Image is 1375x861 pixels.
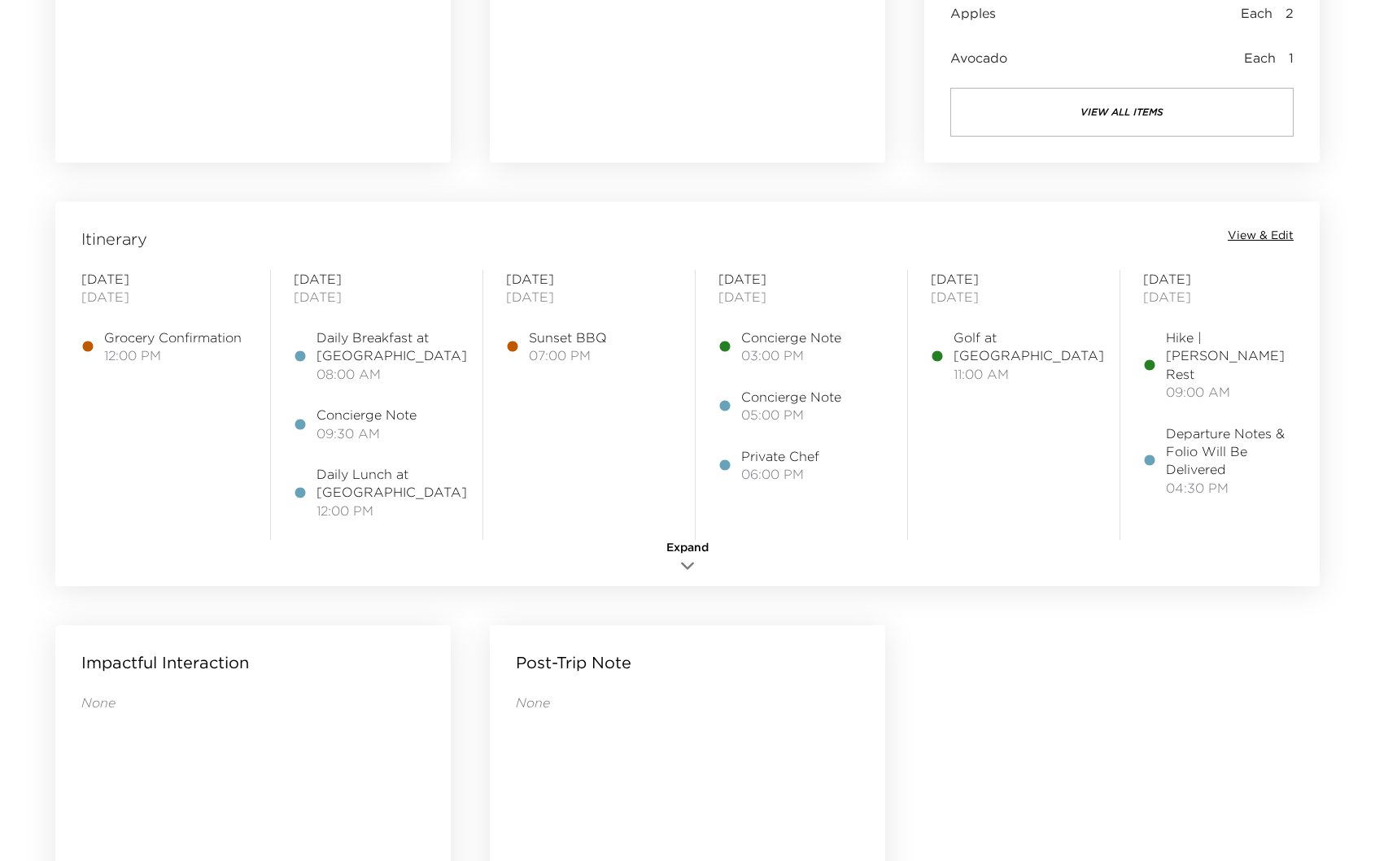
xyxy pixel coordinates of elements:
[81,270,247,288] span: [DATE]
[741,346,841,364] span: 03:00 PM
[506,288,672,306] span: [DATE]
[294,270,460,288] span: [DATE]
[1166,383,1309,401] span: 09:00 AM
[316,406,417,424] span: Concierge Note
[1166,424,1309,479] span: Departure Notes & Folio Will Be Delivered
[741,465,819,483] span: 06:00 PM
[104,346,242,364] span: 12:00 PM
[81,694,425,711] p: None
[1166,328,1309,383] span: Hike | [PERSON_NAME] Rest
[81,228,147,250] span: Itinerary
[718,270,884,288] span: [DATE]
[931,270,1097,288] span: [DATE]
[81,288,247,306] span: [DATE]
[1244,49,1276,67] span: Each
[316,328,467,365] span: Daily Breakfast at [GEOGRAPHIC_DATA]
[1166,479,1309,497] span: 04:30 PM
[529,346,607,364] span: 07:00 PM
[316,365,467,383] span: 08:00 AM
[294,288,460,306] span: [DATE]
[1228,228,1294,244] button: View & Edit
[506,270,672,288] span: [DATE]
[316,465,467,502] span: Daily Lunch at [GEOGRAPHIC_DATA]
[950,88,1294,137] button: view all items
[516,694,859,711] p: None
[81,651,249,674] p: Impactful Interaction
[741,406,841,424] span: 05:00 PM
[950,4,996,22] span: Apples
[1143,270,1309,288] span: [DATE]
[950,49,1007,67] span: Avocado
[104,328,242,346] span: Grocery Confirmation
[666,540,709,556] span: Expand
[316,502,467,520] span: 12:00 PM
[718,288,884,306] span: [DATE]
[1289,49,1294,67] span: 1
[741,328,841,346] span: Concierge Note
[1143,288,1309,306] span: [DATE]
[316,424,417,442] span: 09:30 AM
[954,365,1104,383] span: 11:00 AM
[1241,4,1272,22] span: Each
[1286,4,1294,22] span: 2
[931,288,1097,306] span: [DATE]
[516,651,631,674] p: Post-Trip Note
[741,388,841,406] span: Concierge Note
[741,447,819,465] span: Private Chef
[529,328,607,346] span: Sunset BBQ
[647,540,728,578] button: Expand
[954,328,1104,365] span: Golf at [GEOGRAPHIC_DATA]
